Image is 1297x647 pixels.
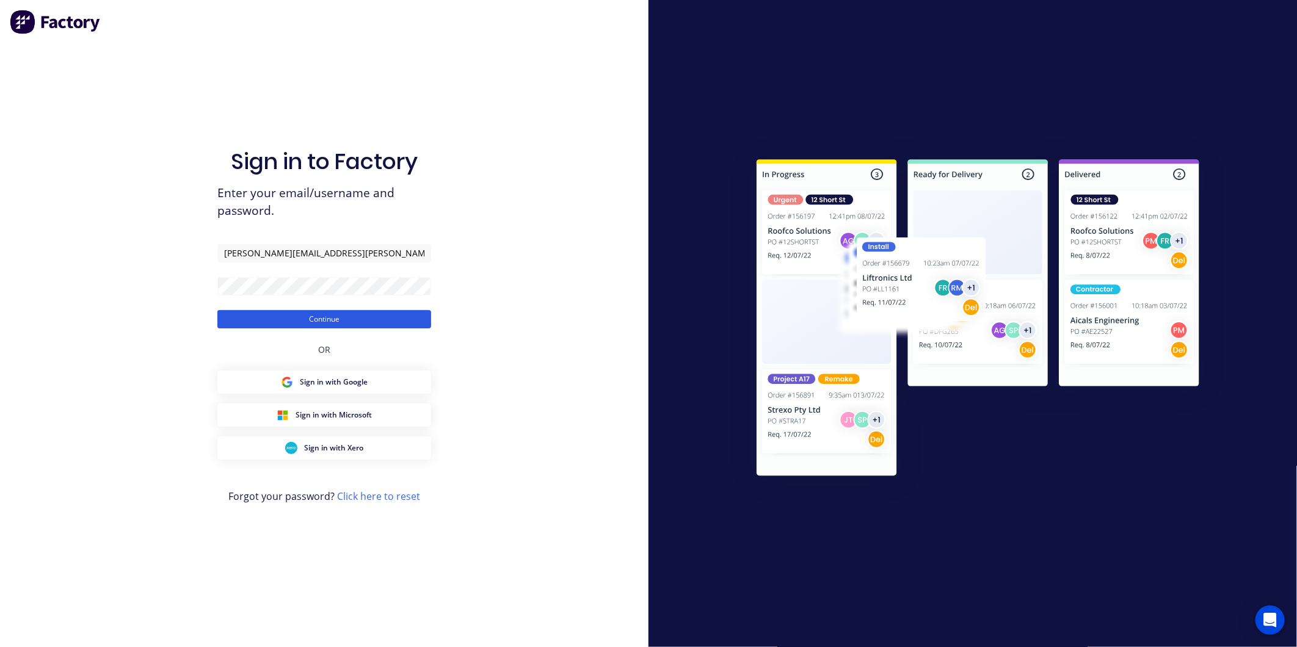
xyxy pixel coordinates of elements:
[300,377,368,388] span: Sign in with Google
[217,403,431,427] button: Microsoft Sign inSign in with Microsoft
[281,376,293,388] img: Google Sign in
[285,442,297,454] img: Xero Sign in
[217,244,431,262] input: Email/Username
[231,148,418,175] h1: Sign in to Factory
[217,370,431,394] button: Google Sign inSign in with Google
[228,489,420,504] span: Forgot your password?
[217,436,431,460] button: Xero Sign inSign in with Xero
[318,328,330,370] div: OR
[217,184,431,220] span: Enter your email/username and password.
[217,310,431,328] button: Continue
[337,490,420,503] a: Click here to reset
[296,410,372,421] span: Sign in with Microsoft
[277,409,289,421] img: Microsoft Sign in
[730,135,1226,505] img: Sign in
[10,10,101,34] img: Factory
[1255,605,1285,635] div: Open Intercom Messenger
[305,443,364,454] span: Sign in with Xero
